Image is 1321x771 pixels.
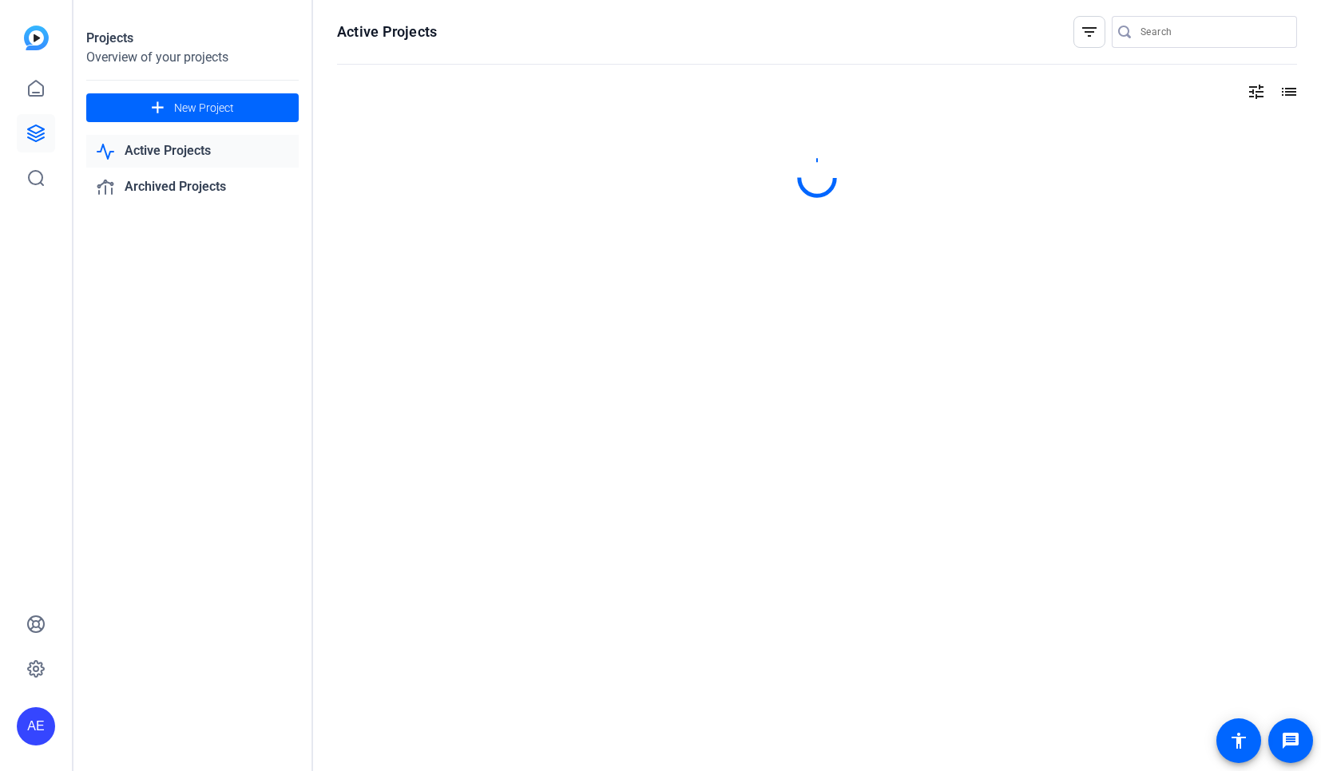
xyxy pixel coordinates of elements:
[1229,731,1248,750] mat-icon: accessibility
[1278,82,1297,101] mat-icon: list
[148,98,168,118] mat-icon: add
[174,100,234,117] span: New Project
[1080,22,1099,42] mat-icon: filter_list
[86,93,299,122] button: New Project
[86,48,299,67] div: Overview of your projects
[1281,731,1300,750] mat-icon: message
[86,135,299,168] a: Active Projects
[337,22,437,42] h1: Active Projects
[24,26,49,50] img: blue-gradient.svg
[86,171,299,204] a: Archived Projects
[86,29,299,48] div: Projects
[1141,22,1284,42] input: Search
[17,707,55,745] div: AE
[1247,82,1266,101] mat-icon: tune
